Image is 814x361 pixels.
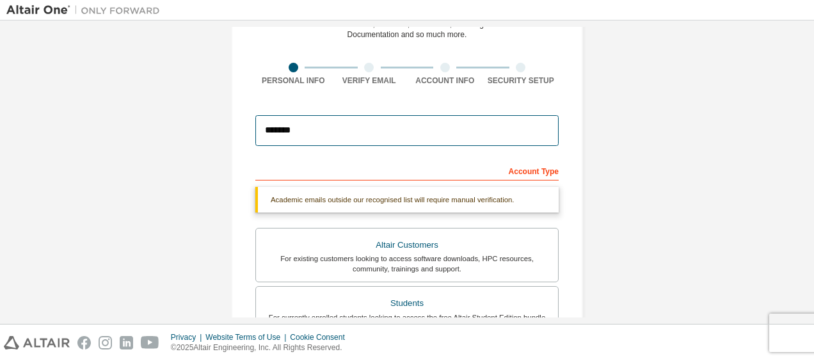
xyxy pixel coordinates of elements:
[483,76,559,86] div: Security Setup
[141,336,159,349] img: youtube.svg
[77,336,91,349] img: facebook.svg
[331,76,408,86] div: Verify Email
[99,336,112,349] img: instagram.svg
[407,76,483,86] div: Account Info
[6,4,166,17] img: Altair One
[120,336,133,349] img: linkedin.svg
[171,342,353,353] p: © 2025 Altair Engineering, Inc. All Rights Reserved.
[4,336,70,349] img: altair_logo.svg
[264,294,550,312] div: Students
[264,312,550,333] div: For currently enrolled students looking to access the free Altair Student Edition bundle and all ...
[255,76,331,86] div: Personal Info
[171,332,205,342] div: Privacy
[323,19,491,40] div: For Free Trials, Licenses, Downloads, Learning & Documentation and so much more.
[255,187,559,213] div: Academic emails outside our recognised list will require manual verification.
[290,332,352,342] div: Cookie Consent
[264,236,550,254] div: Altair Customers
[255,160,559,180] div: Account Type
[205,332,290,342] div: Website Terms of Use
[264,253,550,274] div: For existing customers looking to access software downloads, HPC resources, community, trainings ...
